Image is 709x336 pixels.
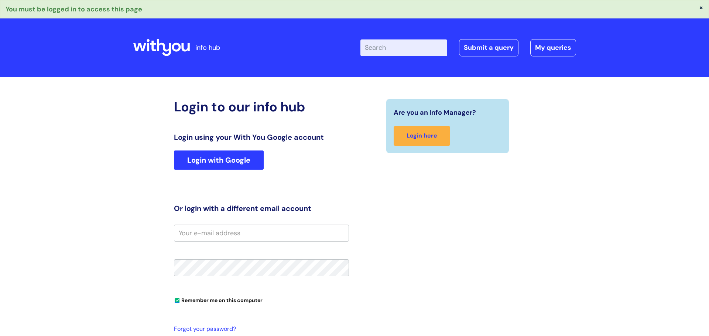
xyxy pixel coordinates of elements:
a: My queries [530,39,576,56]
input: Your e-mail address [174,225,349,242]
input: Remember me on this computer [175,298,179,303]
button: × [699,4,703,11]
label: Remember me on this computer [174,295,263,304]
a: Submit a query [459,39,518,56]
div: You can uncheck this option if you're logging in from a shared device [174,294,349,306]
h3: Or login with a different email account [174,204,349,213]
a: Login with Google [174,150,264,170]
input: Search [360,39,447,56]
h3: Login using your With You Google account [174,133,349,142]
a: Login here [394,126,450,146]
a: Forgot your password? [174,324,345,335]
h2: Login to our info hub [174,99,349,115]
p: info hub [195,42,220,53]
span: Are you an Info Manager? [394,107,476,118]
